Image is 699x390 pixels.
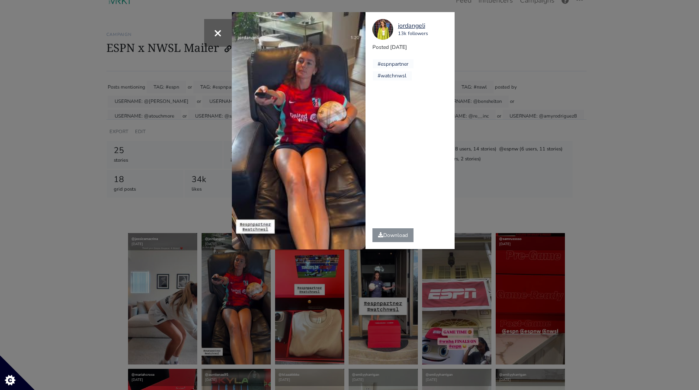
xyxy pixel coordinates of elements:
img: 8278412.jpg [372,19,393,40]
a: Download [372,228,414,242]
button: Close [204,19,232,47]
a: #watchnwsl [378,72,407,79]
a: jordangeli [398,21,428,31]
a: #espnpartner [378,61,408,67]
span: × [214,23,222,42]
video: Your browser does not support HTML5 video. [232,12,366,249]
p: Posted [DATE] [372,43,454,51]
div: 13k followers [398,30,428,38]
